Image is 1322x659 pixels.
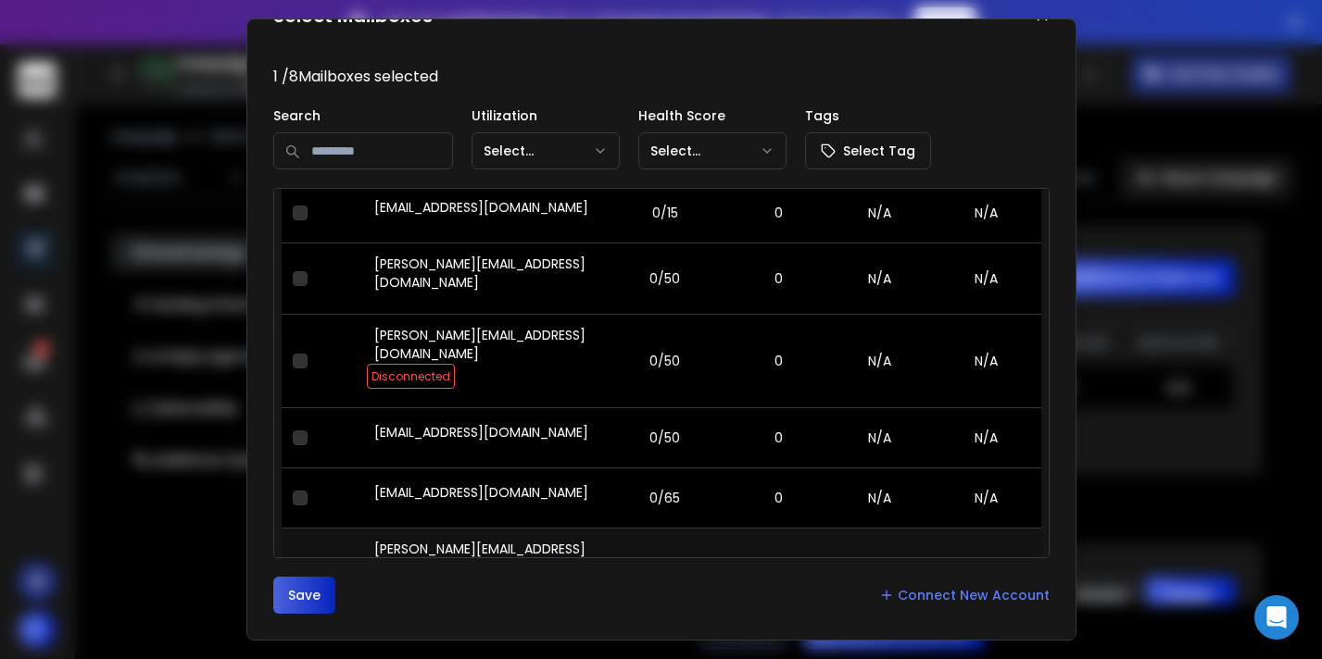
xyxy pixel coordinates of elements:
[367,364,455,389] span: Disconnected
[273,577,335,614] button: Save
[602,407,728,467] td: 0/50
[602,182,728,242] td: 0/15
[638,106,787,125] p: Health Score
[1254,595,1299,640] div: Open Intercom Messenger
[273,106,453,125] p: Search
[602,467,728,528] td: 0/65
[805,132,931,169] button: Select Tag
[931,182,1041,242] td: N/A
[931,528,1041,621] td: N/A
[374,198,588,217] p: [EMAIL_ADDRESS][DOMAIN_NAME]
[840,489,920,507] p: N/A
[879,586,1050,604] a: Connect New Account
[472,132,620,169] button: Select...
[374,326,591,363] p: [PERSON_NAME][EMAIL_ADDRESS][DOMAIN_NAME]
[931,242,1041,314] td: N/A
[931,467,1041,528] td: N/A
[374,483,588,502] p: [EMAIL_ADDRESS][DOMAIN_NAME]
[840,352,920,370] p: N/A
[472,106,620,125] p: Utilization
[840,429,920,447] p: N/A
[602,314,728,407] td: 0/50
[374,423,588,441] p: [EMAIL_ADDRESS][DOMAIN_NAME]
[374,540,591,577] p: [PERSON_NAME][EMAIL_ADDRESS][PERSON_NAME][DOMAIN_NAME]
[805,106,931,125] p: Tags
[931,314,1041,407] td: N/A
[739,489,818,507] p: 0
[739,204,818,222] p: 0
[374,255,591,292] p: [PERSON_NAME][EMAIL_ADDRESS][DOMAIN_NAME]
[931,407,1041,467] td: N/A
[840,269,920,288] p: N/A
[739,352,818,370] p: 0
[273,66,1050,88] p: 1 / 8 Mailboxes selected
[602,528,728,621] td: 0/100
[739,269,818,288] p: 0
[602,242,728,314] td: 0/50
[739,429,818,447] p: 0
[840,204,920,222] p: N/A
[638,132,787,169] button: Select...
